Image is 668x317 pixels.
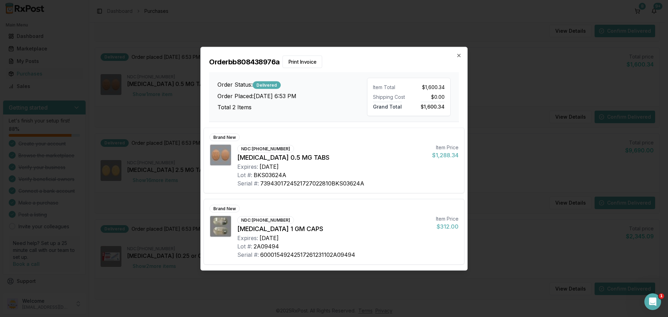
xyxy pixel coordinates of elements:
img: Rexulti 0.5 MG TABS [210,144,231,165]
div: Brand New [209,205,240,212]
button: Print Invoice [283,55,323,68]
span: $1,600.34 [422,84,445,90]
div: [DATE] [260,162,279,171]
div: 60001549242517261231102A09494 [260,250,355,259]
span: 1 [659,293,664,299]
div: Lot #: [237,171,252,179]
div: NDC: [PHONE_NUMBER] [237,145,294,152]
div: [MEDICAL_DATA] 1 GM CAPS [237,224,430,233]
div: Expires: [237,233,258,242]
div: 7394301724521727022810BKS03624A [260,179,364,187]
div: Serial #: [237,250,259,259]
h2: Order bb808438976a [209,55,459,68]
div: Expires: [237,162,258,171]
div: Brand New [209,133,240,141]
h3: Order Placed: [DATE] 6:53 PM [217,92,367,100]
span: Grand Total [373,102,402,109]
img: Vascepa 1 GM CAPS [210,216,231,237]
div: [DATE] [260,233,279,242]
div: $1,288.34 [432,151,459,159]
div: Item Total [373,84,406,90]
span: $1,600.34 [421,102,445,109]
h3: Total 2 Items [217,103,367,111]
iframe: Intercom live chat [644,293,661,310]
div: $0.00 [412,93,445,100]
div: $312.00 [436,222,459,230]
div: Item Price [436,215,459,222]
h3: Order Status: [217,80,367,89]
div: Lot #: [237,242,252,250]
div: NDC: [PHONE_NUMBER] [237,216,294,224]
div: Delivered [253,81,281,89]
div: BKS03624A [254,171,286,179]
div: Serial #: [237,179,259,187]
div: Item Price [432,144,459,151]
div: 2A09494 [254,242,279,250]
div: [MEDICAL_DATA] 0.5 MG TABS [237,152,427,162]
div: Shipping Cost [373,93,406,100]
